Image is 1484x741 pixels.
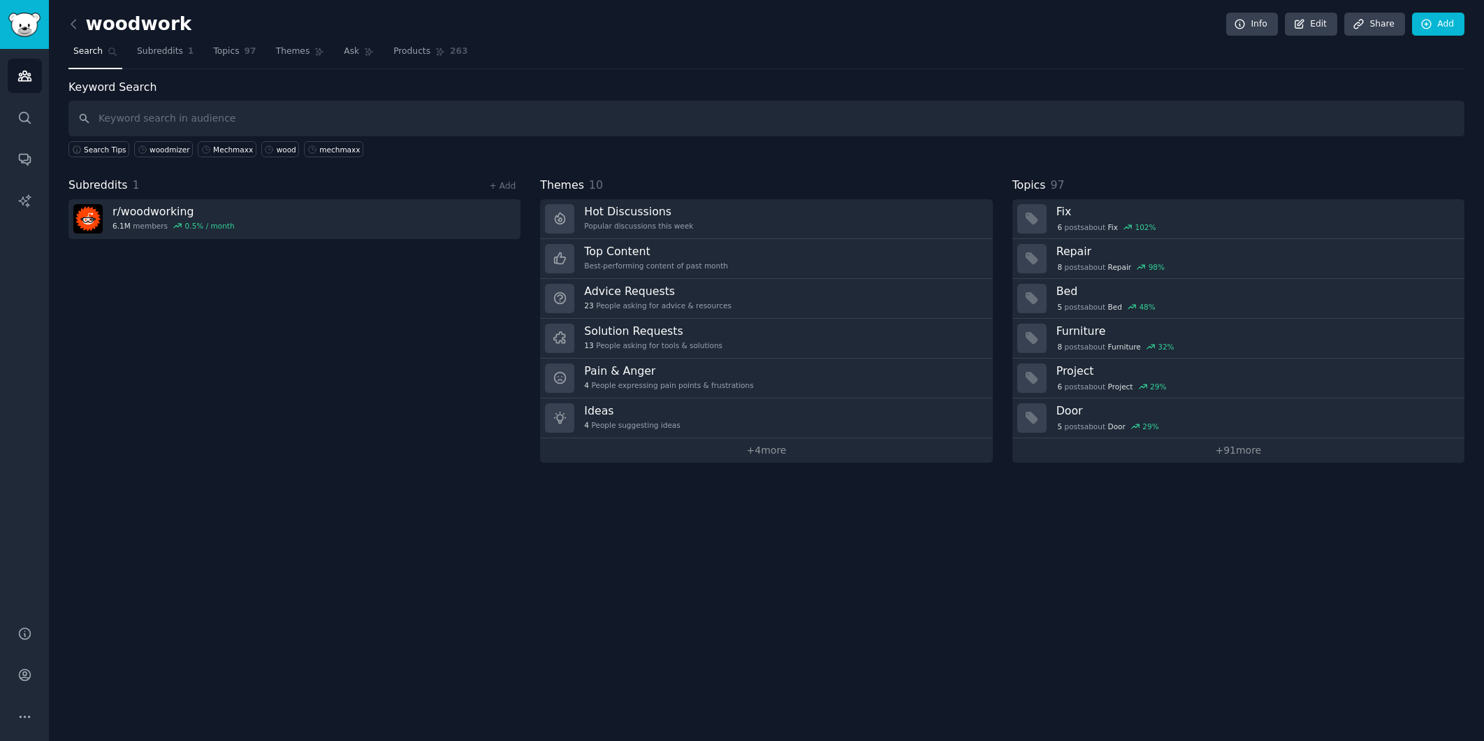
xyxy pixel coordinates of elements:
[1056,403,1455,418] h3: Door
[1139,302,1155,312] div: 48 %
[393,45,430,58] span: Products
[1012,359,1464,398] a: Project6postsaboutProject29%
[261,141,300,157] a: wood
[1056,301,1157,313] div: post s about
[68,80,157,94] label: Keyword Search
[584,420,589,430] span: 4
[133,178,140,192] span: 1
[137,45,183,58] span: Subreddits
[584,340,722,350] div: People asking for tools & solutions
[540,438,992,463] a: +4more
[584,221,693,231] div: Popular discussions this week
[450,45,468,58] span: 263
[271,41,330,69] a: Themes
[213,145,253,154] div: Mechmaxx
[584,244,728,259] h3: Top Content
[84,145,126,154] span: Search Tips
[1344,13,1404,36] a: Share
[68,101,1464,136] input: Keyword search in audience
[1012,438,1464,463] a: +91more
[589,178,603,192] span: 10
[1057,422,1062,431] span: 5
[584,380,589,390] span: 4
[584,284,732,298] h3: Advice Requests
[1012,239,1464,279] a: Repair8postsaboutRepair98%
[1050,178,1064,192] span: 97
[68,199,521,239] a: r/woodworking6.1Mmembers0.5% / month
[1108,342,1141,352] span: Furniture
[185,221,235,231] div: 0.5 % / month
[584,340,593,350] span: 13
[540,319,992,359] a: Solution Requests13People asking for tools & solutions
[1056,420,1161,433] div: post s about
[1012,398,1464,438] a: Door5postsaboutDoor29%
[584,204,693,219] h3: Hot Discussions
[1057,262,1062,272] span: 8
[584,420,680,430] div: People suggesting ideas
[1057,342,1062,352] span: 8
[132,41,198,69] a: Subreddits1
[540,199,992,239] a: Hot DiscussionsPopular discussions this week
[213,45,239,58] span: Topics
[1108,422,1126,431] span: Door
[1056,244,1455,259] h3: Repair
[584,301,732,310] div: People asking for advice & resources
[540,279,992,319] a: Advice Requests23People asking for advice & resources
[1226,13,1278,36] a: Info
[1108,382,1133,391] span: Project
[1285,13,1337,36] a: Edit
[150,145,190,154] div: woodmizer
[540,398,992,438] a: Ideas4People suggesting ideas
[1108,302,1122,312] span: Bed
[339,41,379,69] a: Ask
[1056,364,1455,378] h3: Project
[68,141,129,157] button: Search Tips
[1056,380,1167,393] div: post s about
[1057,382,1062,391] span: 6
[304,141,363,157] a: mechmaxx
[1056,261,1166,273] div: post s about
[1012,279,1464,319] a: Bed5postsaboutBed48%
[388,41,472,69] a: Products263
[134,141,193,157] a: woodmizer
[68,13,191,36] h2: woodwork
[1057,222,1062,232] span: 6
[540,359,992,398] a: Pain & Anger4People expressing pain points & frustrations
[584,380,753,390] div: People expressing pain points & frustrations
[245,45,256,58] span: 97
[112,221,235,231] div: members
[1056,221,1158,233] div: post s about
[584,364,753,378] h3: Pain & Anger
[1135,222,1156,232] div: 102 %
[1142,422,1158,431] div: 29 %
[1056,284,1455,298] h3: Bed
[198,141,256,157] a: Mechmaxx
[584,301,593,310] span: 23
[68,177,128,194] span: Subreddits
[277,145,296,154] div: wood
[1012,199,1464,239] a: Fix6postsaboutFix102%
[540,177,584,194] span: Themes
[1412,13,1464,36] a: Add
[319,145,360,154] div: mechmaxx
[1056,324,1455,338] h3: Furniture
[489,181,516,191] a: + Add
[112,221,131,231] span: 6.1M
[344,45,359,58] span: Ask
[8,13,41,37] img: GummySearch logo
[1057,302,1062,312] span: 5
[1150,382,1166,391] div: 29 %
[208,41,261,69] a: Topics97
[584,403,680,418] h3: Ideas
[584,324,722,338] h3: Solution Requests
[1012,177,1046,194] span: Topics
[1056,340,1176,353] div: post s about
[68,41,122,69] a: Search
[1108,222,1118,232] span: Fix
[188,45,194,58] span: 1
[584,261,728,271] div: Best-performing content of past month
[540,239,992,279] a: Top ContentBest-performing content of past month
[1056,204,1455,219] h3: Fix
[73,204,103,233] img: woodworking
[1149,262,1165,272] div: 98 %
